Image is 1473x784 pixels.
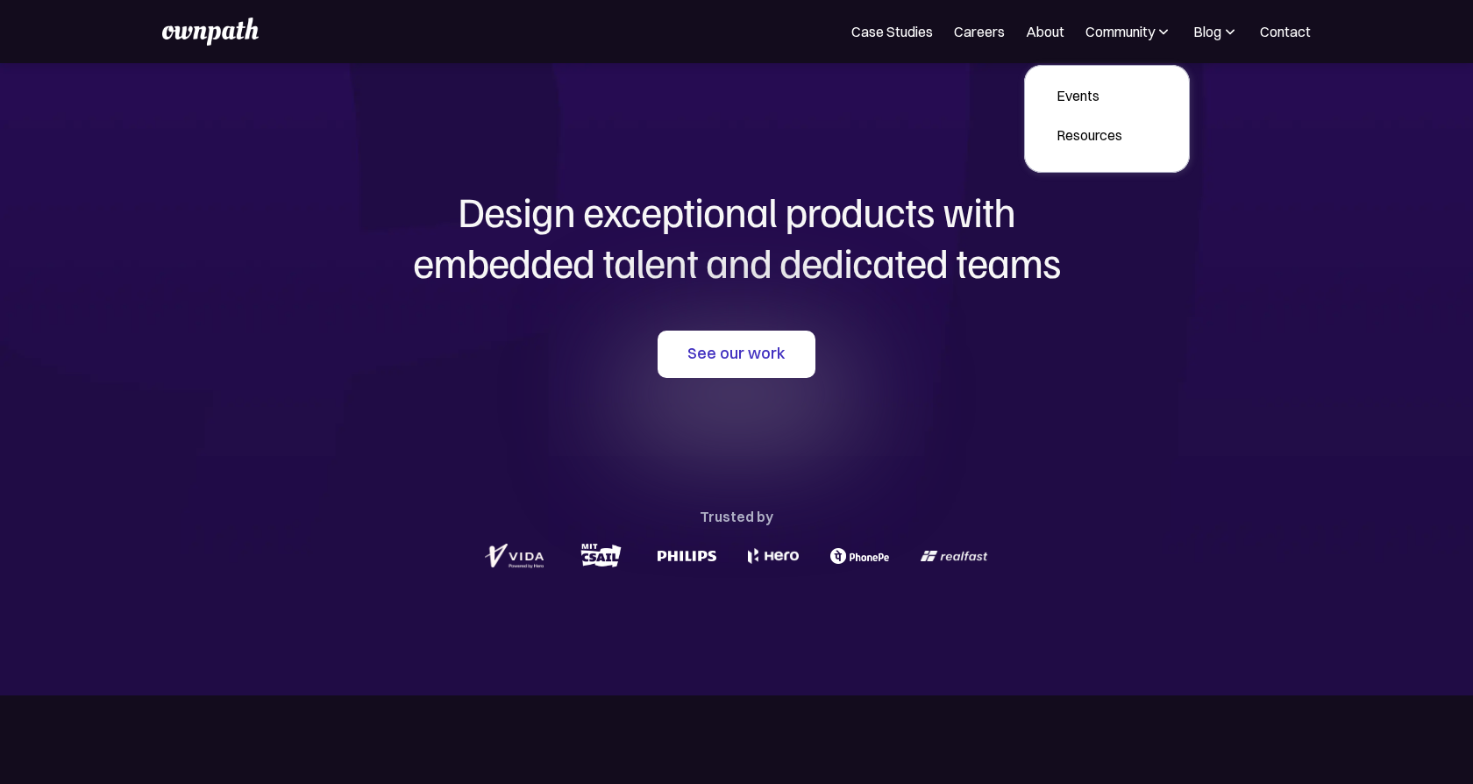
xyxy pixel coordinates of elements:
a: Case Studies [851,21,933,42]
h1: Design exceptional products with embedded talent and dedicated teams [316,186,1157,287]
div: Community [1085,21,1155,42]
a: Careers [954,21,1005,42]
div: Events [1057,85,1122,106]
div: Blog [1193,21,1239,42]
div: Community [1085,21,1172,42]
nav: Community [1024,65,1190,173]
a: See our work [658,331,815,378]
div: Blog [1193,21,1221,42]
div: Trusted by [700,504,773,529]
div: Resources [1057,125,1122,146]
a: Events [1042,80,1136,111]
a: Contact [1260,21,1311,42]
a: About [1026,21,1064,42]
a: Resources [1042,119,1136,151]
